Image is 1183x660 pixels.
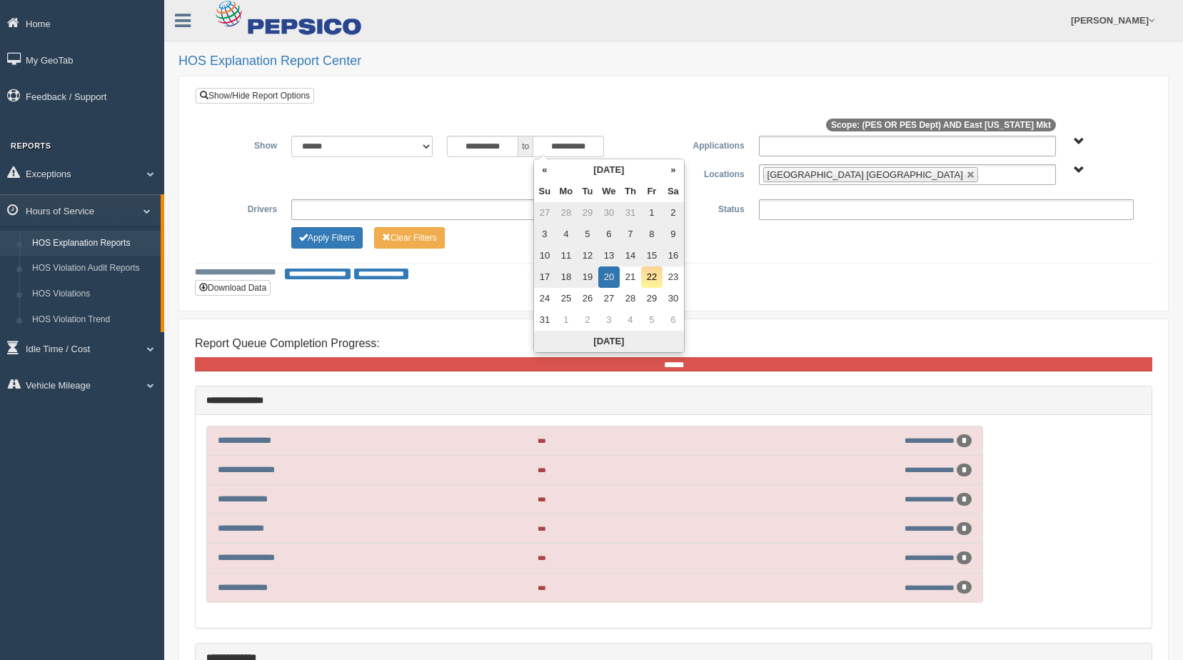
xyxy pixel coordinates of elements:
td: 2 [663,202,684,224]
th: Tu [577,181,598,202]
td: 18 [555,266,577,288]
th: » [663,159,684,181]
td: 29 [641,288,663,309]
td: 24 [534,288,555,309]
td: 17 [534,266,555,288]
td: 23 [663,266,684,288]
label: Applications [673,136,751,153]
a: HOS Violation Audit Reports [26,256,161,281]
td: 21 [620,266,641,288]
span: [GEOGRAPHIC_DATA] [GEOGRAPHIC_DATA] [767,169,963,180]
td: 14 [620,245,641,266]
td: 7 [620,224,641,245]
td: 22 [641,266,663,288]
td: 2 [577,309,598,331]
button: Change Filter Options [291,227,363,249]
td: 12 [577,245,598,266]
td: 1 [641,202,663,224]
td: 6 [663,309,684,331]
a: Show/Hide Report Options [196,88,314,104]
a: HOS Violations [26,281,161,307]
button: Download Data [195,280,271,296]
td: 16 [663,245,684,266]
td: 13 [598,245,620,266]
span: to [518,136,533,157]
th: [DATE] [534,331,684,352]
td: 28 [555,202,577,224]
td: 4 [555,224,577,245]
td: 25 [555,288,577,309]
th: Sa [663,181,684,202]
td: 27 [598,288,620,309]
td: 30 [598,202,620,224]
td: 9 [663,224,684,245]
a: HOS Explanation Reports [26,231,161,256]
label: Locations [674,164,752,181]
td: 4 [620,309,641,331]
td: 6 [598,224,620,245]
td: 30 [663,288,684,309]
th: « [534,159,555,181]
td: 3 [534,224,555,245]
a: HOS Violation Trend [26,307,161,333]
td: 8 [641,224,663,245]
label: Status [673,199,751,216]
td: 10 [534,245,555,266]
th: [DATE] [555,159,663,181]
td: 31 [620,202,641,224]
td: 3 [598,309,620,331]
td: 26 [577,288,598,309]
th: Mo [555,181,577,202]
td: 1 [555,309,577,331]
td: 15 [641,245,663,266]
h2: HOS Explanation Report Center [178,54,1169,69]
td: 27 [534,202,555,224]
th: We [598,181,620,202]
button: Change Filter Options [374,227,445,249]
label: Drivers [206,199,284,216]
span: Scope: (PES OR PES Dept) AND East [US_STATE] Mkt [826,119,1056,131]
td: 31 [534,309,555,331]
td: 5 [641,309,663,331]
h4: Report Queue Completion Progress: [195,337,1152,350]
th: Su [534,181,555,202]
label: Show [206,136,284,153]
td: 11 [555,245,577,266]
td: 29 [577,202,598,224]
td: 5 [577,224,598,245]
td: 19 [577,266,598,288]
td: 20 [598,266,620,288]
th: Th [620,181,641,202]
td: 28 [620,288,641,309]
th: Fr [641,181,663,202]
